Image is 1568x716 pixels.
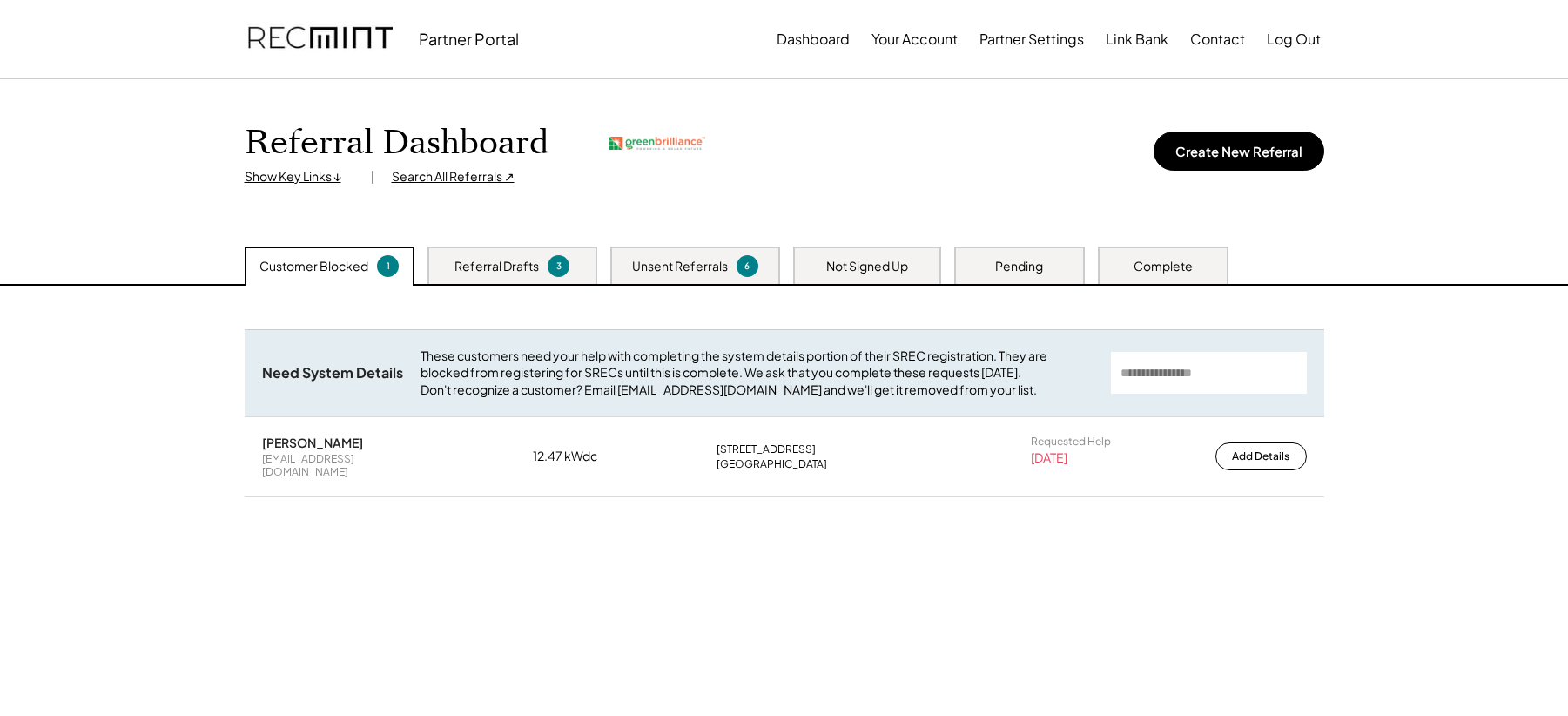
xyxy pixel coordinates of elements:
[380,260,396,273] div: 1
[421,348,1094,399] div: These customers need your help with completing the system details portion of their SREC registrat...
[632,258,728,275] div: Unsent Referrals
[826,258,908,275] div: Not Signed Up
[262,364,403,382] div: Need System Details
[550,260,567,273] div: 3
[262,452,436,479] div: [EMAIL_ADDRESS][DOMAIN_NAME]
[609,137,705,150] img: greenbrilliance.png
[717,457,827,471] div: [GEOGRAPHIC_DATA]
[995,258,1043,275] div: Pending
[454,258,539,275] div: Referral Drafts
[248,10,393,69] img: recmint-logotype%403x.png
[1031,449,1067,467] div: [DATE]
[739,260,756,273] div: 6
[392,168,515,186] div: Search All Referrals ↗
[1154,132,1324,171] button: Create New Referral
[1031,435,1111,449] div: Requested Help
[1190,22,1245,57] button: Contact
[1215,442,1307,470] button: Add Details
[245,123,548,164] h1: Referral Dashboard
[371,168,374,186] div: |
[1134,258,1193,275] div: Complete
[717,442,816,456] div: [STREET_ADDRESS]
[777,22,850,57] button: Dashboard
[979,22,1084,57] button: Partner Settings
[262,435,363,450] div: [PERSON_NAME]
[419,29,519,49] div: Partner Portal
[1267,22,1321,57] button: Log Out
[533,448,620,465] div: 12.47 kWdc
[245,168,353,186] div: Show Key Links ↓
[871,22,958,57] button: Your Account
[259,258,368,275] div: Customer Blocked
[1106,22,1168,57] button: Link Bank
